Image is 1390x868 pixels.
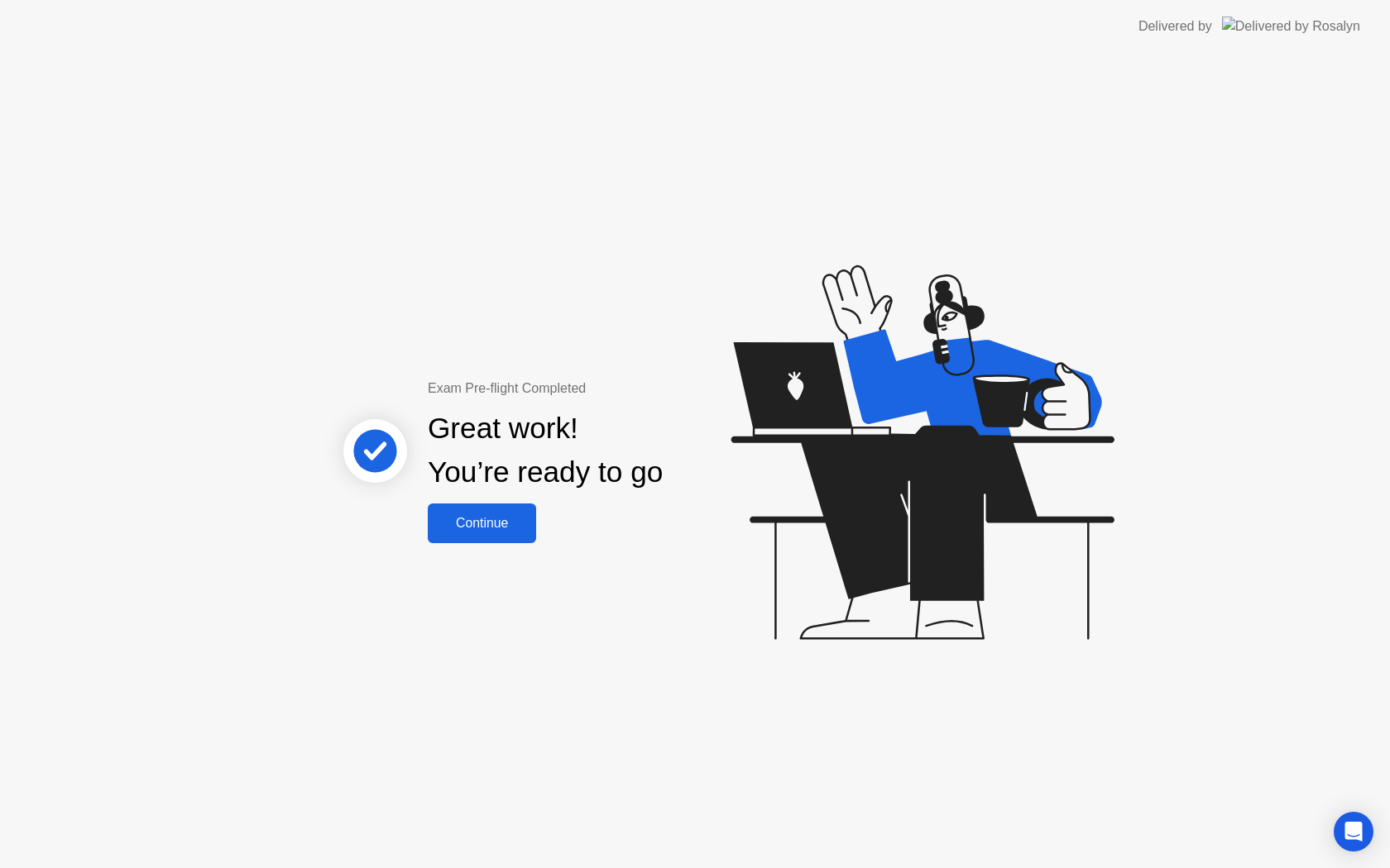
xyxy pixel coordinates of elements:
[428,503,536,543] button: Continue
[428,407,663,494] div: Great work! You’re ready to go
[1334,812,1373,851] div: Open Intercom Messenger
[1138,17,1212,36] div: Delivered by
[428,379,769,398] div: Exam Pre-flight Completed
[1222,17,1360,36] img: Delivered by Rosalyn
[433,516,531,531] div: Continue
